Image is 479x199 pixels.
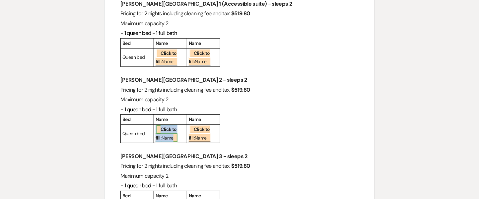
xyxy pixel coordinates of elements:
strong: Name [156,116,168,122]
strong: Name [189,193,201,199]
h3: Pricing for 2 nights including cleaning fee and tax: [120,85,359,95]
span: - 1 queen bed - 1 full bath [120,106,177,113]
b: Click to fill: [156,50,177,64]
strong: Name [156,193,168,199]
b: Click to fill: [156,126,177,141]
span: Name [189,49,211,65]
strong: $519.80 [231,86,250,93]
b: Click to fill: [189,126,210,141]
strong: [PERSON_NAME][GEOGRAPHIC_DATA] 2 - sleeps 2 [120,76,247,83]
span: - 1 queen bed - 1 full bath [120,182,177,189]
span: - 1 queen bed - 1 full bath [120,30,177,37]
span: Name [156,125,177,142]
strong: Bed [122,116,130,122]
strong: Name [189,116,201,122]
p: Queen bed [122,53,152,61]
strong: [PERSON_NAME][GEOGRAPHIC_DATA] 3 - sleeps 2 [120,153,247,160]
p: Queen bed [122,130,152,138]
strong: $519.80 [231,162,250,169]
strong: $519.80 [231,10,250,17]
h3: Maximum capacity 2 [120,171,359,181]
strong: Name [156,40,168,46]
h3: Pricing for 2 nights including cleaning fee and tax: [120,9,359,18]
h3: Maximum capacity 2 [120,19,359,28]
strong: Bed [122,193,130,199]
strong: [PERSON_NAME][GEOGRAPHIC_DATA] 1 (Accessible suite) - sleeps 2 [120,0,292,7]
h3: Maximum capacity 2 [120,95,359,104]
h3: Pricing for 2 nights including cleaning fee and tax: [120,161,359,171]
strong: Bed [122,40,130,46]
strong: Name [189,40,201,46]
b: Click to fill: [189,50,210,64]
span: Name [189,125,211,142]
span: Name [156,49,177,65]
